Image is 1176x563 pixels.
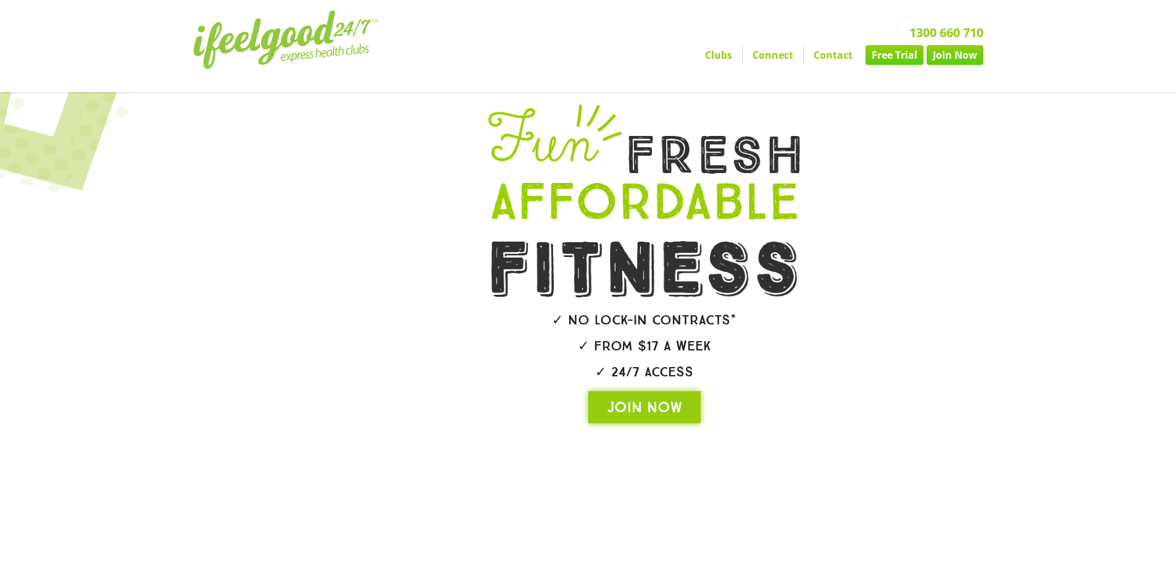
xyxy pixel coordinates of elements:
[909,24,983,41] a: 1300 660 710
[588,391,701,423] a: JOIN NOW
[927,45,983,65] a: Join Now
[454,339,835,353] h2: ✓ From $17 a week
[454,365,835,379] h2: ✓ 24/7 Access
[607,397,682,417] span: JOIN NOW
[454,313,835,327] h2: ✓ No lock-in contracts*
[743,45,803,65] a: Connect
[865,45,924,65] a: Free Trial
[695,45,742,65] a: Clubs
[804,45,862,65] a: Contact
[474,45,983,65] nav: Menu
